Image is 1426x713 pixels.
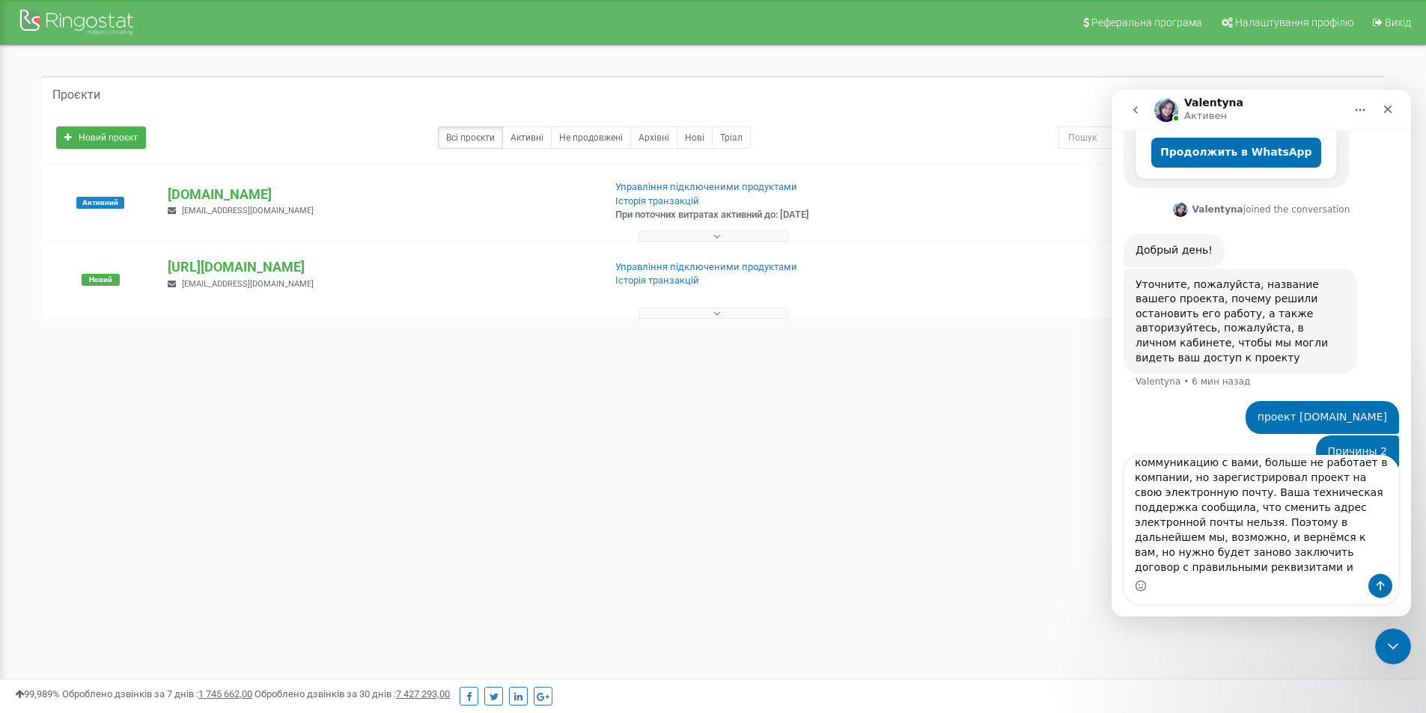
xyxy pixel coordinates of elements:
span: Вихід [1385,16,1411,28]
a: Всі проєкти [438,126,503,149]
span: Реферальна програма [1091,16,1202,28]
u: 1 745 662,00 [198,688,252,700]
a: Управління підключеними продуктами [615,261,797,272]
a: Тріал [712,126,751,149]
h5: Проєкти [52,88,100,102]
span: [EMAIL_ADDRESS][DOMAIN_NAME] [182,279,314,289]
a: Управління підключеними продуктами [615,181,797,192]
span: Оброблено дзвінків за 7 днів : [62,688,252,700]
span: [EMAIL_ADDRESS][DOMAIN_NAME] [182,206,314,215]
p: [DOMAIN_NAME] [168,185,591,204]
span: Оброблено дзвінків за 30 днів : [255,688,450,700]
span: 99,989% [15,688,60,700]
input: Пошук [1058,126,1302,149]
iframe: Intercom live chat [1112,90,1411,616]
span: Новий [82,274,120,286]
a: Архівні [630,126,677,149]
a: Історія транзакцій [615,195,699,206]
p: [URL][DOMAIN_NAME] [168,257,591,277]
span: Налаштування профілю [1235,16,1353,28]
a: Не продовжені [551,126,631,149]
a: Активні [502,126,552,149]
a: Історія транзакцій [615,275,699,286]
a: Нові [677,126,713,149]
iframe: Intercom live chat [1375,628,1411,664]
p: При поточних витратах активний до: [DATE] [615,208,927,222]
a: Новий проєкт [56,126,146,149]
span: Активний [76,197,124,209]
u: 7 427 293,00 [396,688,450,700]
